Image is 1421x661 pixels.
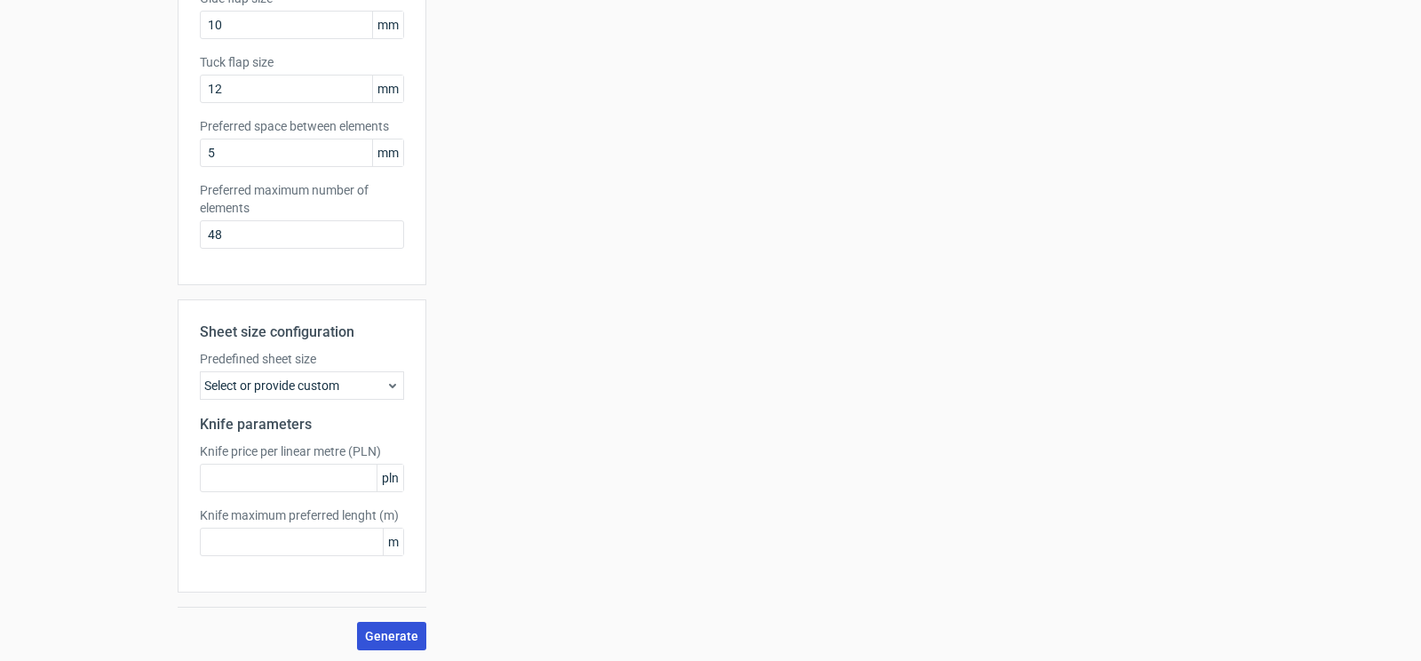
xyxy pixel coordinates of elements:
span: pln [377,465,403,491]
span: m [383,529,403,555]
label: Knife price per linear metre (PLN) [200,442,404,460]
label: Preferred maximum number of elements [200,181,404,217]
span: mm [372,76,403,102]
span: Generate [365,630,418,642]
span: mm [372,139,403,166]
h2: Sheet size configuration [200,322,404,343]
label: Predefined sheet size [200,350,404,368]
button: Generate [357,622,426,650]
label: Knife maximum preferred lenght (m) [200,506,404,524]
div: Select or provide custom [200,371,404,400]
label: Preferred space between elements [200,117,404,135]
label: Tuck flap size [200,53,404,71]
h2: Knife parameters [200,414,404,435]
span: mm [372,12,403,38]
